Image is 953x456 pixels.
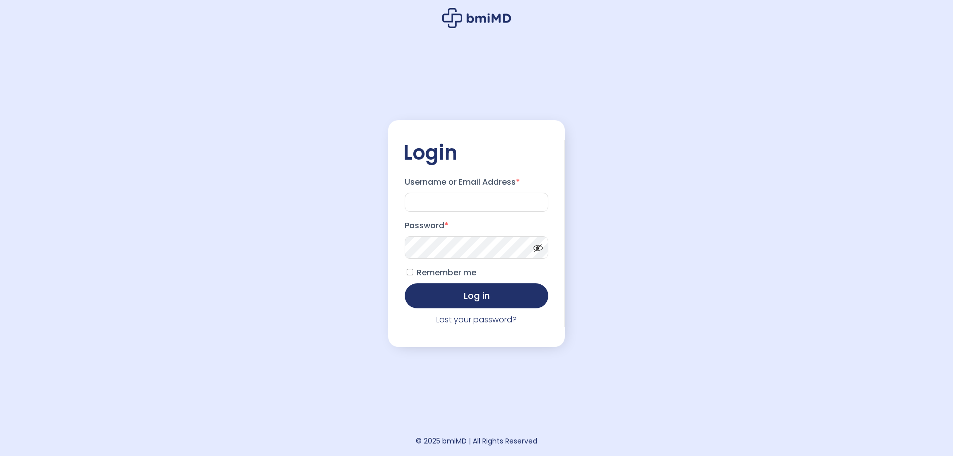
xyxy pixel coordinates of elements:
[436,314,517,325] a: Lost your password?
[403,140,550,165] h2: Login
[416,434,537,448] div: © 2025 bmiMD | All Rights Reserved
[407,269,413,275] input: Remember me
[405,174,549,190] label: Username or Email Address
[417,267,476,278] span: Remember me
[405,218,549,234] label: Password
[405,283,549,308] button: Log in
